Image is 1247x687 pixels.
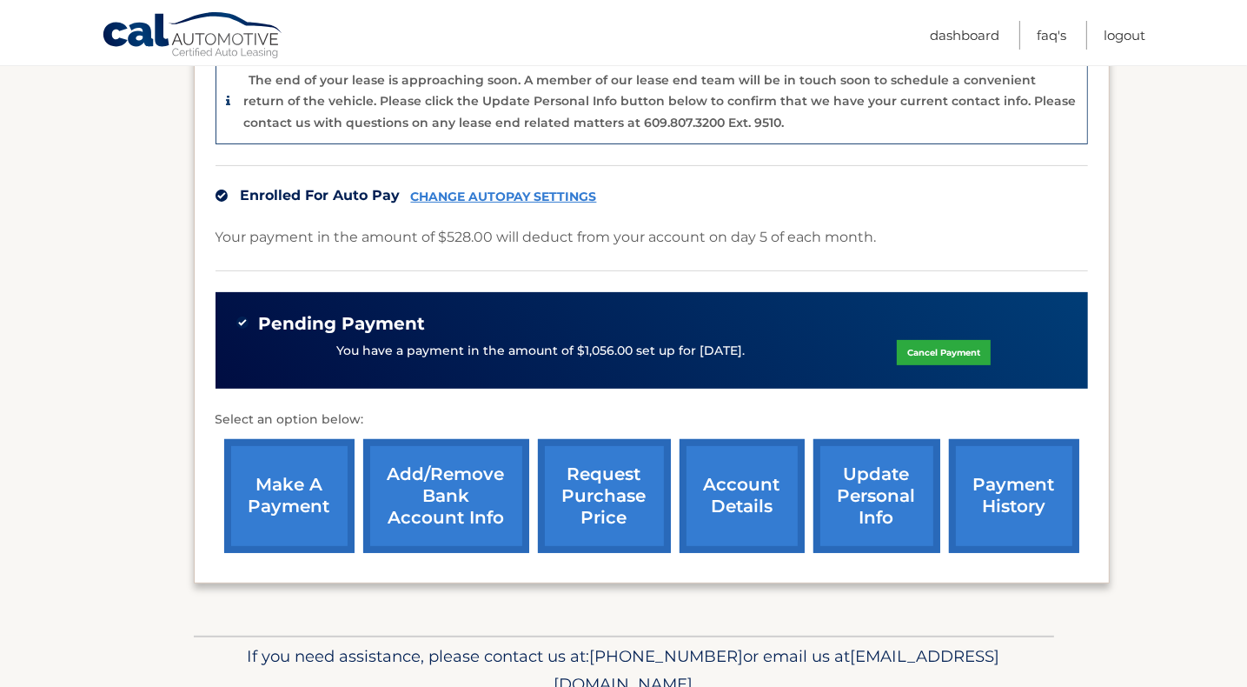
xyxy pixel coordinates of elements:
[930,21,999,50] a: Dashboard
[1037,21,1066,50] a: FAQ's
[949,439,1079,553] a: payment history
[102,11,284,62] a: Cal Automotive
[538,439,671,553] a: request purchase price
[236,317,249,329] img: check-green.svg
[216,190,228,202] img: check.svg
[411,190,597,204] a: CHANGE AUTOPAY SETTINGS
[244,72,1077,130] p: The end of your lease is approaching soon. A member of our lease end team will be in touch soon t...
[336,342,745,361] p: You have a payment in the amount of $1,056.00 set up for [DATE].
[680,439,805,553] a: account details
[1104,21,1145,50] a: Logout
[224,439,355,553] a: make a payment
[897,340,991,365] a: Cancel Payment
[216,410,1088,430] p: Select an option below:
[241,187,401,203] span: Enrolled For Auto Pay
[259,313,426,335] span: Pending Payment
[590,646,744,666] span: [PHONE_NUMBER]
[216,225,877,250] p: Your payment in the amount of $528.00 will deduct from your account on day 5 of each month.
[363,439,529,553] a: Add/Remove bank account info
[813,439,940,553] a: update personal info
